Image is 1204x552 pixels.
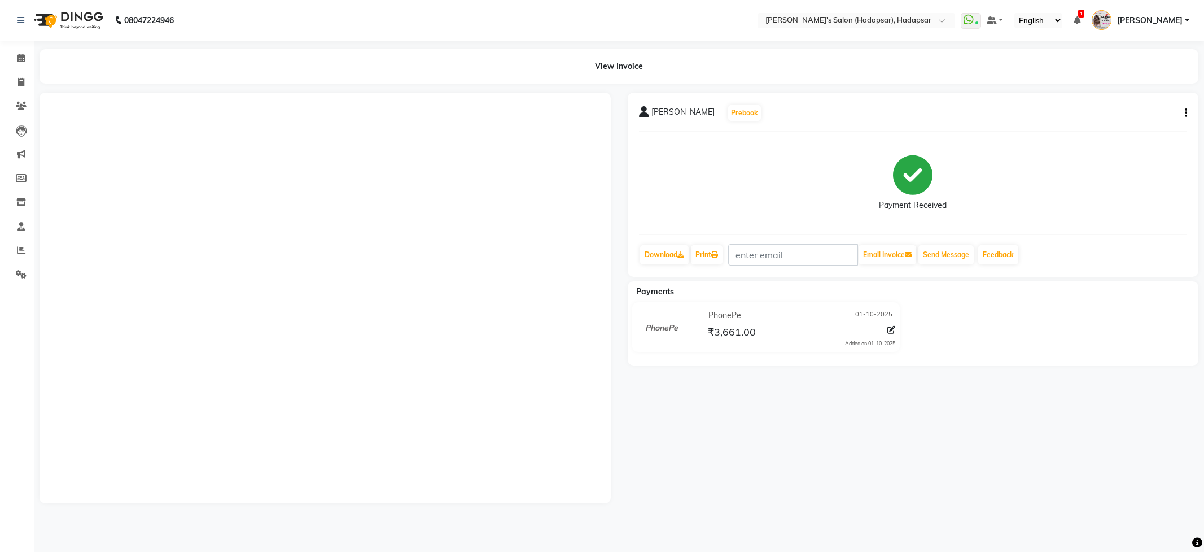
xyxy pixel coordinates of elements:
[859,245,916,264] button: Email Invoice
[708,325,756,341] span: ₹3,661.00
[40,49,1198,84] div: View Invoice
[124,5,174,36] b: 08047224946
[879,199,947,211] div: Payment Received
[845,340,895,347] div: Added on 01-10-2025
[636,286,674,297] span: Payments
[855,310,892,321] span: 01-10-2025
[29,5,106,36] img: logo
[1092,10,1111,30] img: PAVAN
[728,105,761,121] button: Prebook
[978,245,1018,264] a: Feedback
[1074,15,1080,25] a: 1
[640,245,689,264] a: Download
[651,106,715,122] span: [PERSON_NAME]
[1117,15,1183,27] span: [PERSON_NAME]
[728,244,858,266] input: enter email
[691,245,723,264] a: Print
[708,310,741,321] span: PhonePe
[918,245,974,264] button: Send Message
[1078,10,1084,18] span: 1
